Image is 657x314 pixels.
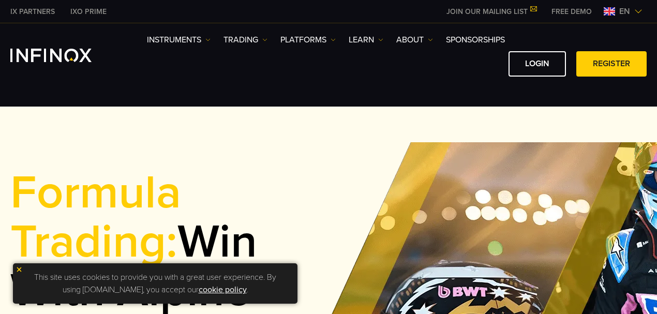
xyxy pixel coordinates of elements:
[147,34,211,46] a: Instruments
[3,6,63,17] a: INFINOX
[10,49,116,62] a: INFINOX Logo
[63,6,114,17] a: INFINOX
[18,268,292,298] p: This site uses cookies to provide you with a great user experience. By using [DOMAIN_NAME], you a...
[16,266,23,273] img: yellow close icon
[396,34,433,46] a: ABOUT
[446,34,505,46] a: SPONSORSHIPS
[576,51,647,77] a: REGISTER
[615,5,634,18] span: en
[349,34,383,46] a: Learn
[10,165,181,270] span: Formula Trading:
[199,285,247,295] a: cookie policy
[439,7,544,16] a: JOIN OUR MAILING LIST
[544,6,600,17] a: INFINOX MENU
[223,34,267,46] a: TRADING
[509,51,566,77] a: LOGIN
[280,34,336,46] a: PLATFORMS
